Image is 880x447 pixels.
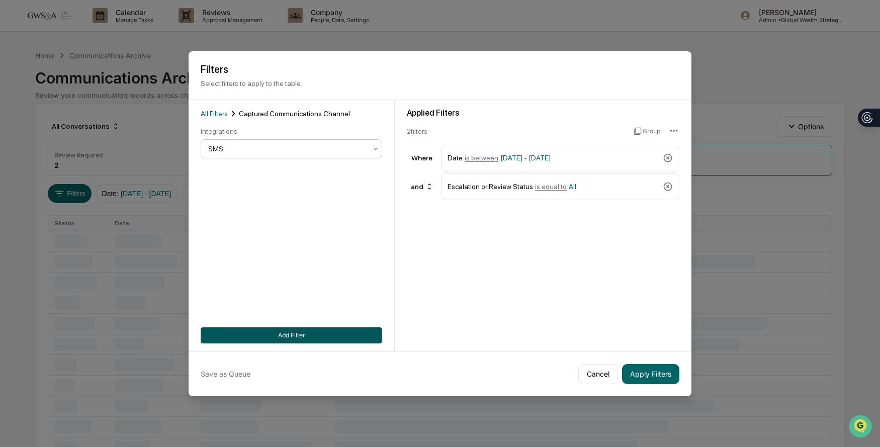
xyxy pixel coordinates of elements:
button: Group [634,123,660,139]
a: 🖐️Preclearance [6,123,69,141]
div: and [407,178,437,195]
a: 🔎Data Lookup [6,142,67,160]
button: Cancel [578,364,618,384]
div: Integrations [201,127,382,135]
button: Save as Queue [201,364,250,384]
div: We're available if you need us! [34,87,127,95]
span: is between [465,154,498,162]
span: All Filters [201,110,228,118]
div: Applied Filters [407,108,679,118]
span: Pylon [100,170,122,178]
a: 🗄️Attestations [69,123,129,141]
div: Escalation or Review Status [448,178,659,196]
span: Captured Communications Channel [239,110,350,118]
div: 🖐️ [10,128,18,136]
p: Select filters to apply to the table. [201,79,679,87]
span: Attestations [83,127,125,137]
span: All [569,183,576,191]
div: 2 filter s [407,127,626,135]
button: Start new chat [171,80,183,92]
span: Data Lookup [20,146,63,156]
div: Where [407,154,437,162]
div: Start new chat [34,77,165,87]
div: 🗄️ [73,128,81,136]
img: 1746055101610-c473b297-6a78-478c-a979-82029cc54cd1 [10,77,28,95]
a: Powered byPylon [71,170,122,178]
span: [DATE] - [DATE] [500,154,551,162]
div: Date [448,149,659,167]
span: is equal to [535,183,567,191]
div: 🔎 [10,147,18,155]
iframe: Open customer support [848,414,875,441]
h2: Filters [201,63,679,75]
button: Apply Filters [622,364,679,384]
button: Add Filter [201,327,382,343]
span: Preclearance [20,127,65,137]
p: How can we help? [10,21,183,37]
